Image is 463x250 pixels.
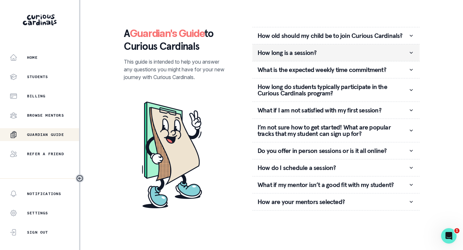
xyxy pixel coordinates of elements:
p: Sign Out [27,230,48,235]
span: Guardian's Guide [130,27,205,40]
p: Settings [27,210,48,216]
p: How are your mentors selected? [258,199,408,205]
button: What is the expected weekly time commitment? [252,61,420,78]
p: A to Curious Cardinals [124,27,227,53]
p: Home [27,55,38,60]
iframe: Intercom live chat [441,228,457,244]
button: Toggle sidebar [76,174,84,183]
p: How long do students typically participate in the Curious Cardinals program? [258,84,408,96]
p: Refer a friend [27,151,64,156]
button: How long do students typically participate in the Curious Cardinals program? [252,78,420,102]
button: Do you offer in person sessions or is it all online? [252,142,420,159]
button: What if I am not satisfied with my first session? [252,102,420,119]
p: Do you offer in person sessions or is it all online? [258,147,408,154]
p: How long is a session? [258,49,408,56]
p: Billing [27,94,45,99]
p: How do I schedule a session? [258,165,408,171]
p: How old should my child be to join Curious Cardinals? [258,32,408,39]
p: Guardian Guide [27,132,64,137]
p: What if my mentor isn’t a good fit with my student? [258,182,408,188]
img: Curious Cardinals Logo [23,14,57,25]
p: Browse Mentors [27,113,64,118]
button: How long is a session? [252,44,420,61]
p: This guide is intended to help you answer any questions you might have for your new journey with ... [124,58,227,81]
button: What if my mentor isn’t a good fit with my student? [252,176,420,193]
button: I’m not sure how to get started! What are popular tracks that my student can sign up for? [252,119,420,142]
span: 1 [454,228,459,233]
button: How old should my child be to join Curious Cardinals? [252,27,420,44]
p: What is the expected weekly time commitment? [258,67,408,73]
p: What if I am not satisfied with my first session? [258,107,408,113]
p: I’m not sure how to get started! What are popular tracks that my student can sign up for? [258,124,408,137]
p: Notifications [27,191,61,196]
button: How are your mentors selected? [252,193,420,210]
p: Students [27,74,48,79]
button: How do I schedule a session? [252,159,420,176]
